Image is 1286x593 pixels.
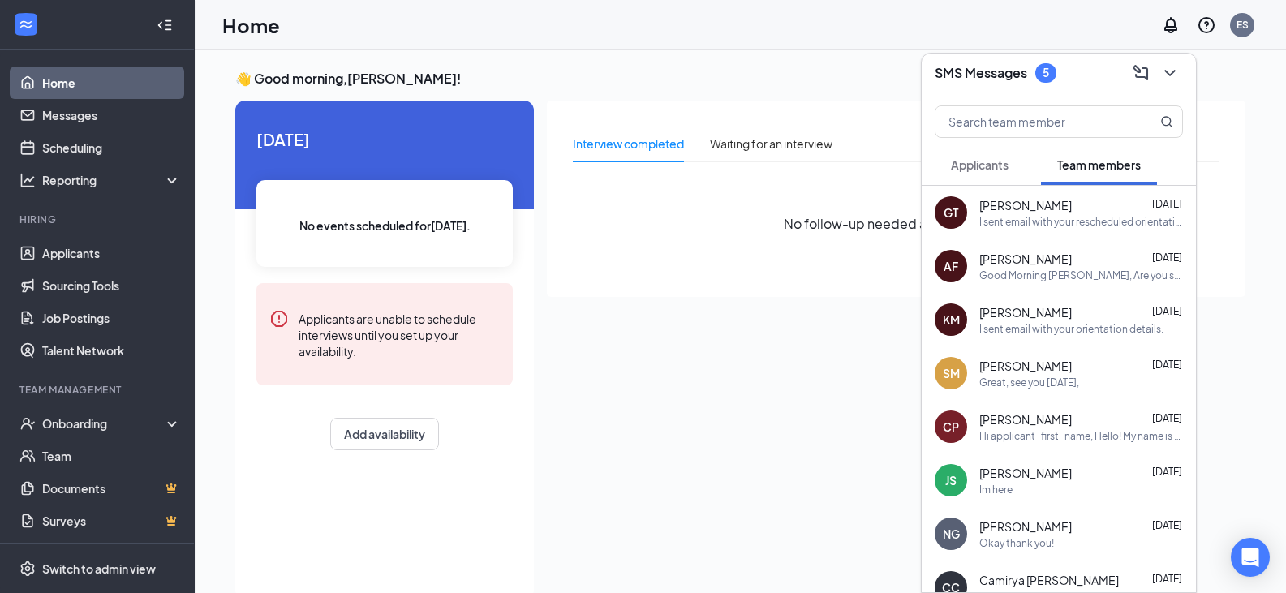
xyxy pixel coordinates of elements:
button: Add availability [330,418,439,450]
div: Reporting [42,172,182,188]
div: JS [945,472,957,488]
button: ComposeMessage [1128,60,1154,86]
span: [DATE] [1152,466,1182,478]
span: [PERSON_NAME] [979,251,1072,267]
span: [PERSON_NAME] [979,465,1072,481]
a: SurveysCrown [42,505,181,537]
svg: Notifications [1161,15,1181,35]
svg: Error [269,309,289,329]
div: Waiting for an interview [710,135,832,153]
svg: ComposeMessage [1131,63,1151,83]
div: Team Management [19,383,178,397]
div: Okay thank you! [979,536,1054,550]
div: Open Intercom Messenger [1231,538,1270,577]
div: Interview completed [573,135,684,153]
a: Applicants [42,237,181,269]
div: I sent email with your orientation details. [979,322,1163,336]
div: I sent email with your rescheduled orientation details. [979,215,1183,229]
span: [DATE] [1152,198,1182,210]
div: GT [944,204,958,221]
span: [DATE] [256,127,513,152]
svg: QuestionInfo [1197,15,1216,35]
a: Talent Network [42,334,181,367]
div: Hi applicant_first_name‌‌‌‌, Hello! My name is [PERSON_NAME] and I am the Network Trainer for [PE... [979,429,1183,443]
a: Job Postings [42,302,181,334]
div: AF [944,258,958,274]
span: No follow-up needed at the moment [784,213,1009,234]
div: Great, see you [DATE], [979,376,1079,389]
span: [PERSON_NAME] [979,358,1072,374]
span: [DATE] [1152,251,1182,264]
span: Team members [1057,157,1141,172]
div: CP [943,419,959,435]
span: [DATE] [1152,359,1182,371]
div: KM [943,312,960,328]
a: Messages [42,99,181,131]
svg: UserCheck [19,415,36,432]
svg: Collapse [157,17,173,33]
svg: ChevronDown [1160,63,1180,83]
div: Im here [979,483,1013,496]
svg: MagnifyingGlass [1160,115,1173,128]
div: Switch to admin view [42,561,156,577]
h3: SMS Messages [935,64,1027,82]
span: [PERSON_NAME] [979,518,1072,535]
a: Scheduling [42,131,181,164]
div: Good Morning [PERSON_NAME], Are you still interested in the position? [979,269,1183,282]
span: Camirya [PERSON_NAME] [979,572,1119,588]
svg: WorkstreamLogo [18,16,34,32]
h3: 👋 Good morning, [PERSON_NAME] ! [235,70,1245,88]
a: DocumentsCrown [42,472,181,505]
span: [DATE] [1152,412,1182,424]
span: [DATE] [1152,305,1182,317]
svg: Analysis [19,172,36,188]
input: Search team member [935,106,1128,137]
span: [DATE] [1152,519,1182,531]
a: Sourcing Tools [42,269,181,302]
div: 5 [1043,66,1049,79]
div: Applicants are unable to schedule interviews until you set up your availability. [299,309,500,359]
a: Team [42,440,181,472]
span: [PERSON_NAME] [979,411,1072,428]
svg: Settings [19,561,36,577]
div: ES [1237,18,1249,32]
h1: Home [222,11,280,39]
span: [PERSON_NAME] [979,304,1072,320]
div: SM [943,365,960,381]
span: Applicants [951,157,1009,172]
button: ChevronDown [1157,60,1183,86]
span: [DATE] [1152,573,1182,585]
div: Onboarding [42,415,167,432]
span: No events scheduled for [DATE] . [299,217,471,234]
div: NG [943,526,960,542]
a: Home [42,67,181,99]
span: [PERSON_NAME] [979,197,1072,213]
div: Hiring [19,213,178,226]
